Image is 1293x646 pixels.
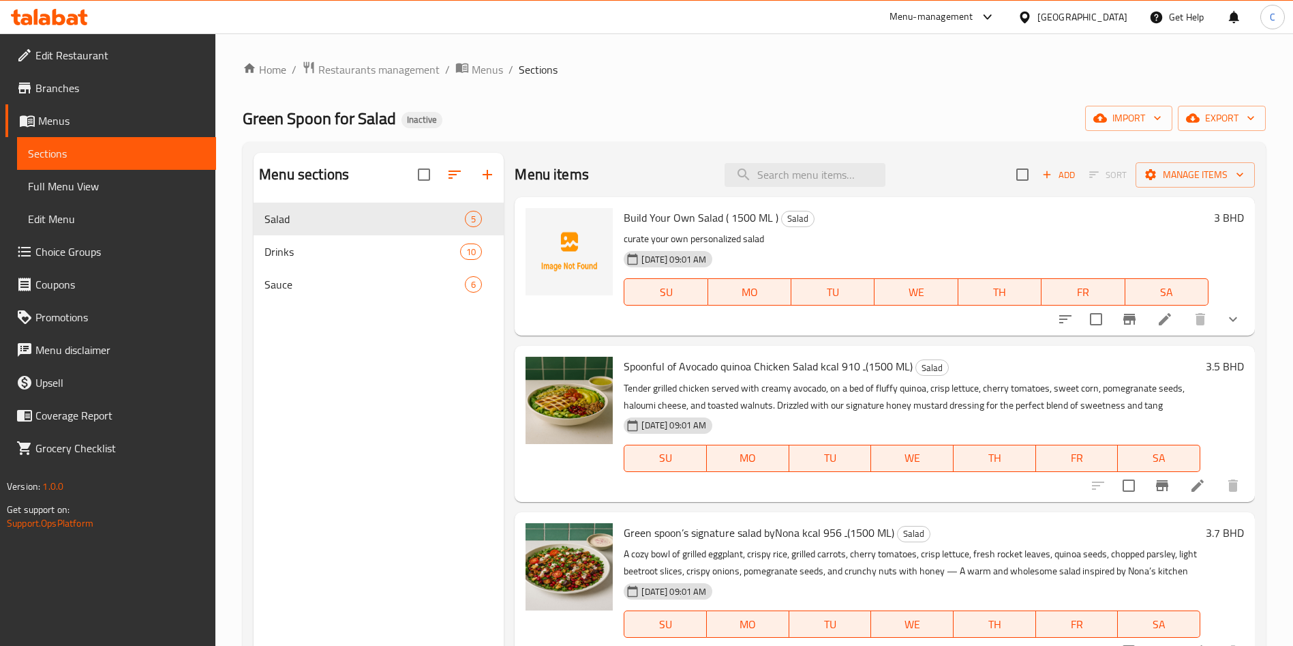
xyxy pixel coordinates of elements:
[1123,615,1195,634] span: SA
[1008,160,1037,189] span: Select section
[624,611,707,638] button: SU
[781,211,815,227] div: Salad
[877,448,948,468] span: WE
[35,375,205,391] span: Upsell
[791,278,874,306] button: TU
[954,611,1036,638] button: TH
[42,478,63,495] span: 1.0.0
[1206,357,1244,376] h6: 3.5 BHD
[461,246,481,259] span: 10
[624,546,1200,580] p: A cozy bowl of grilled eggplant, crispy rice, grilled carrots, cherry tomatoes, crisp lettuce, fr...
[1037,164,1080,186] span: Add item
[35,407,205,424] span: Coverage Report
[472,61,503,78] span: Menus
[707,611,789,638] button: MO
[259,164,349,185] h2: Menu sections
[1041,448,1113,468] span: FR
[5,72,216,104] a: Branches
[1096,110,1161,127] span: import
[35,276,205,293] span: Coupons
[789,611,872,638] button: TU
[243,103,396,134] span: Green Spoon for Salad
[401,114,442,126] span: Inactive
[1206,523,1244,542] h6: 3.7 BHD
[508,61,513,78] li: /
[5,104,216,137] a: Menus
[519,61,558,78] span: Sections
[959,448,1031,468] span: TH
[28,211,205,227] span: Edit Menu
[1184,303,1217,336] button: delete
[916,360,948,376] span: Salad
[5,235,216,268] a: Choice Groups
[5,366,216,399] a: Upsell
[1136,162,1255,188] button: Manage items
[460,244,482,260] div: items
[264,211,465,227] span: Salad
[959,615,1031,634] span: TH
[712,615,784,634] span: MO
[898,526,930,542] span: Salad
[35,244,205,260] span: Choice Groups
[712,448,784,468] span: MO
[318,61,440,78] span: Restaurants management
[35,309,205,325] span: Promotions
[630,615,701,634] span: SU
[1225,311,1241,327] svg: Show Choices
[243,61,286,78] a: Home
[1146,469,1178,502] button: Branch-specific-item
[1082,305,1110,334] span: Select to update
[1041,615,1113,634] span: FR
[630,448,701,468] span: SU
[874,278,958,306] button: WE
[1178,106,1266,131] button: export
[877,615,948,634] span: WE
[797,282,869,302] span: TU
[5,432,216,465] a: Grocery Checklist
[35,47,205,63] span: Edit Restaurant
[1037,164,1080,186] button: Add
[254,197,504,306] nav: Menu sections
[1041,278,1125,306] button: FR
[1118,445,1200,472] button: SA
[264,276,465,293] span: Sauce
[526,523,613,611] img: Green spoon’s signature salad byNona kcal ـ 956(1500 ML)
[526,208,613,295] img: Build Your Own Salad ( 1500 ML )
[243,61,1266,78] nav: breadcrumb
[35,80,205,96] span: Branches
[636,585,712,598] span: [DATE] 09:01 AM
[17,170,216,203] a: Full Menu View
[624,445,707,472] button: SU
[35,342,205,358] span: Menu disclaimer
[17,203,216,235] a: Edit Menu
[1157,311,1173,327] a: Edit menu item
[465,276,482,293] div: items
[714,282,786,302] span: MO
[35,440,205,456] span: Grocery Checklist
[725,163,885,187] input: search
[465,211,482,227] div: items
[636,253,712,266] span: [DATE] 09:01 AM
[1036,611,1119,638] button: FR
[624,523,894,543] span: Green spoon’s signature salad byNona kcal ـ 956(1500 ML)
[526,357,613,444] img: Spoonful of Avocado quinoa Chicken Salad kcal ـ 910(1500 ML)
[254,203,504,235] div: Salad5
[5,268,216,301] a: Coupons
[1113,303,1146,336] button: Branch-specific-item
[624,380,1200,414] p: Tender grilled chicken served with creamy avocado, on a bed of fluffy quinoa، crisp lettuce, cher...
[1217,303,1249,336] button: show more
[624,207,778,228] span: Build Your Own Salad ( 1500 ML )
[38,113,205,129] span: Menus
[1085,106,1172,131] button: import
[28,145,205,162] span: Sections
[871,445,954,472] button: WE
[1049,303,1082,336] button: sort-choices
[515,164,589,185] h2: Menu items
[1123,448,1195,468] span: SA
[789,445,872,472] button: TU
[254,268,504,301] div: Sauce6
[5,399,216,432] a: Coverage Report
[954,445,1036,472] button: TH
[795,448,866,468] span: TU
